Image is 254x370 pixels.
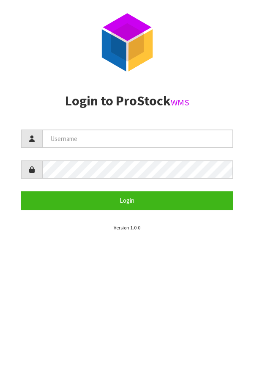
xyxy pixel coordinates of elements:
img: ProStock Cube [96,11,159,74]
button: Login [21,191,233,210]
small: WMS [171,97,189,108]
small: Version 1.0.0 [114,224,140,231]
h2: Login to ProStock [21,94,233,108]
input: Username [42,130,233,148]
